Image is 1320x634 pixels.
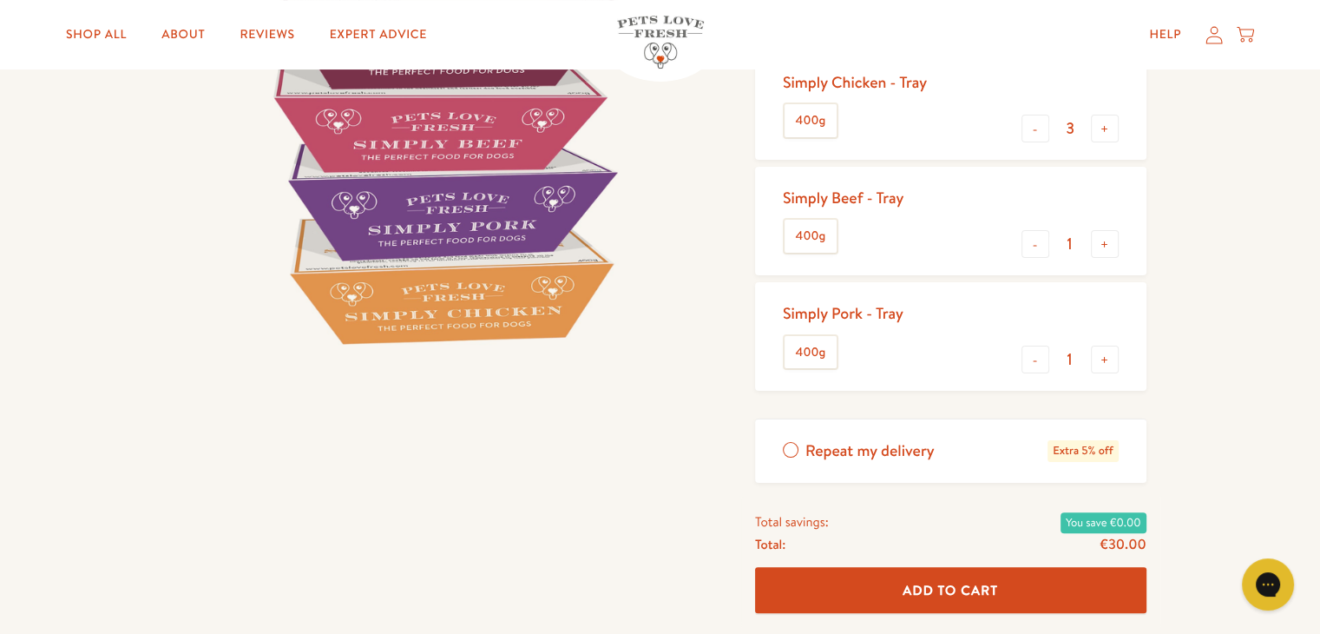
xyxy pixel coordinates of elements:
div: Simply Chicken - Tray [783,72,927,92]
label: 400g [785,220,837,253]
span: Extra 5% off [1047,440,1118,462]
button: + [1091,346,1119,373]
a: Expert Advice [316,17,441,52]
label: 400g [785,104,837,137]
img: Pets Love Fresh [617,16,704,69]
span: You save €0.00 [1061,512,1146,533]
button: Add To Cart [755,567,1146,613]
button: - [1021,115,1049,142]
button: - [1021,346,1049,373]
span: €30.00 [1100,535,1146,554]
button: + [1091,230,1119,258]
a: Shop All [52,17,141,52]
button: + [1091,115,1119,142]
span: Total savings: [755,511,829,533]
a: About [148,17,219,52]
span: Total: [755,533,785,556]
a: Help [1135,17,1195,52]
div: Simply Beef - Tray [783,188,903,208]
a: Reviews [226,17,308,52]
iframe: Gorgias live chat messenger [1233,552,1303,617]
button: - [1021,230,1049,258]
span: Repeat my delivery [805,440,935,462]
div: Simply Pork - Tray [783,303,903,323]
label: 400g [785,336,837,369]
span: Add To Cart [903,581,998,599]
